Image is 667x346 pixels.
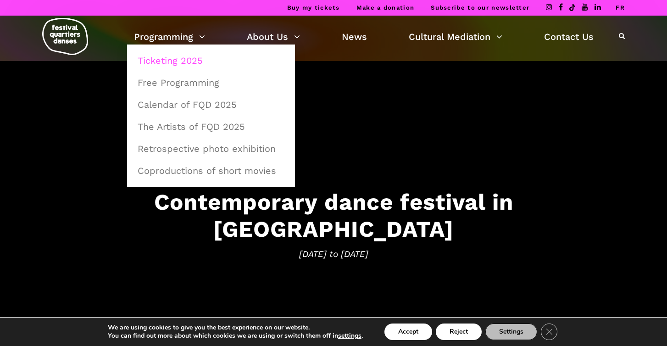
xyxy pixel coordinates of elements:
a: Retrospective photo exhibition [132,138,290,159]
button: settings [338,332,361,340]
a: Programming [134,29,205,45]
button: Close GDPR Cookie Banner [541,324,557,340]
button: Accept [384,324,432,340]
h3: Contemporary dance festival in [GEOGRAPHIC_DATA] [49,189,618,243]
a: Make a donation [356,4,415,11]
a: Coproductions of short movies [132,160,290,181]
p: You can find out more about which cookies we are using or switch them off in . [108,332,363,340]
a: News [342,29,367,45]
a: Free Programming [132,72,290,93]
a: Cultural Mediation [409,29,502,45]
a: About Us [247,29,300,45]
button: Settings [485,324,537,340]
a: Ticketing 2025 [132,50,290,71]
a: Calendar of FQD 2025 [132,94,290,115]
a: Subscribe to our newsletter [431,4,529,11]
span: [DATE] to [DATE] [49,247,618,261]
a: FR [616,4,625,11]
img: logo-fqd-med [42,18,88,55]
p: We are using cookies to give you the best experience on our website. [108,324,363,332]
a: The Artists of FQD 2025 [132,116,290,137]
a: Buy my tickets [287,4,340,11]
a: Contact Us [544,29,594,45]
button: Reject [436,324,482,340]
